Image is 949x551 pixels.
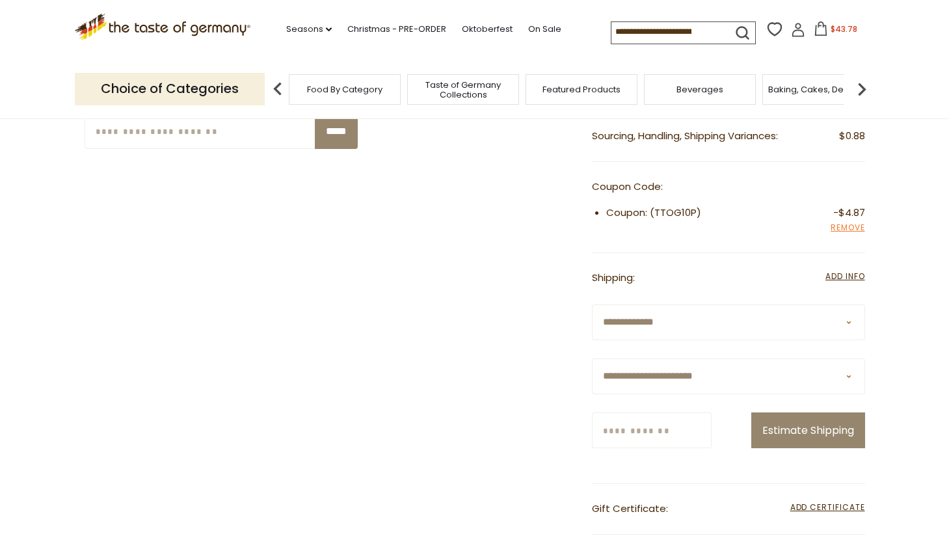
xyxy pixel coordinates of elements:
[825,271,864,282] span: Add Info
[849,76,875,102] img: next arrow
[265,76,291,102] img: previous arrow
[808,21,863,41] button: $43.78
[592,180,663,193] span: Coupon Code:
[768,85,869,94] a: Baking, Cakes, Desserts
[286,22,332,36] a: Seasons
[75,73,265,105] p: Choice of Categories
[592,271,635,284] span: Shipping:
[347,22,446,36] a: Christmas - PRE-ORDER
[592,129,778,142] span: Sourcing, Handling, Shipping Variances:
[833,205,865,221] span: -$4.87
[528,22,561,36] a: On Sale
[307,85,382,94] a: Food By Category
[831,23,857,34] span: $43.78
[592,502,668,515] span: Gift Certificate:
[831,221,865,235] a: Remove
[790,501,865,515] span: Add Certificate
[542,85,621,94] a: Featured Products
[676,85,723,94] a: Beverages
[411,80,515,100] a: Taste of Germany Collections
[606,205,865,221] li: Coupon: (TTOG10P)
[839,128,865,144] span: $0.88
[751,412,865,448] button: Estimate Shipping
[462,22,513,36] a: Oktoberfest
